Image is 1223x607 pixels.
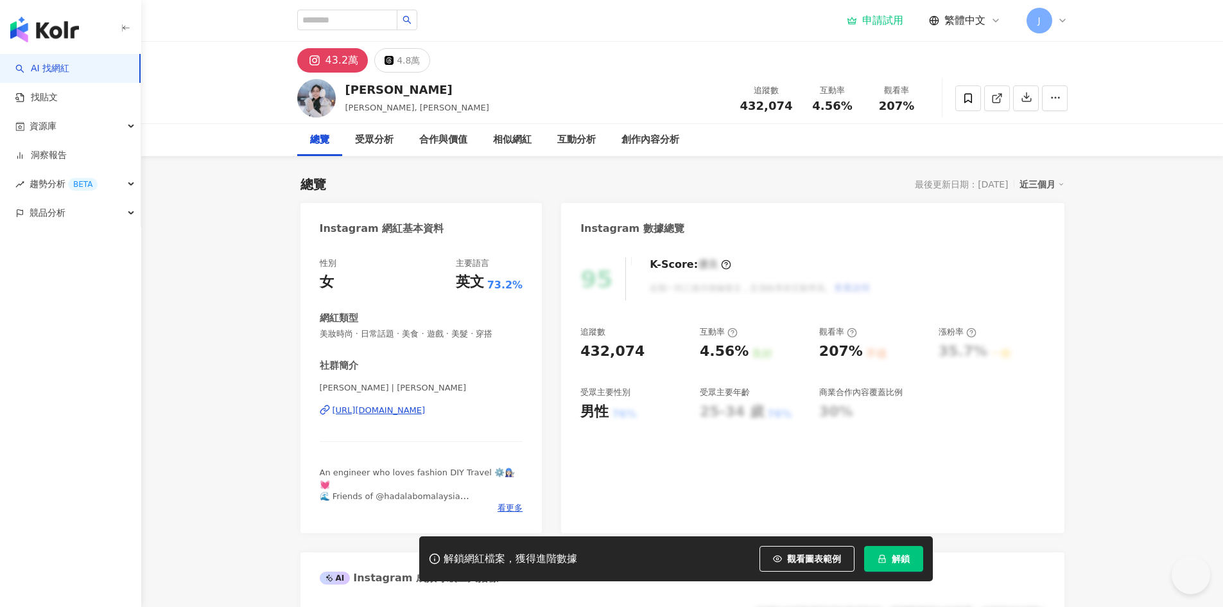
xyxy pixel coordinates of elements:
img: KOL Avatar [297,79,336,118]
a: searchAI 找網紅 [15,62,69,75]
div: [PERSON_NAME] [345,82,489,98]
div: 互動率 [700,326,738,338]
span: An engineer who loves fashion DIY Travel ⚙️👩🏻‍🔧💓 🌊 Friends of @hadalabomalaysia 韩系穿搭博主Outfit cont... [320,468,515,524]
div: BETA [68,178,98,191]
div: 女 [320,272,334,292]
span: 資源庫 [30,112,56,141]
span: 432,074 [740,99,793,112]
span: 4.56% [812,100,852,112]
span: 趨勢分析 [30,170,98,198]
a: [URL][DOMAIN_NAME] [320,405,523,416]
div: 4.8萬 [397,51,420,69]
div: 網紅類型 [320,312,358,325]
div: 解鎖網紅檔案，獲得進階數據 [444,552,577,566]
span: rise [15,180,24,189]
span: 美妝時尚 · 日常話題 · 美食 · 遊戲 · 美髮 · 穿搭 [320,328,523,340]
div: 合作與價值 [419,132,467,148]
div: 總覽 [300,175,326,193]
span: 觀看圖表範例 [787,554,841,564]
div: 創作內容分析 [621,132,679,148]
span: 207% [879,100,915,112]
div: 觀看率 [819,326,857,338]
div: [URL][DOMAIN_NAME] [333,405,426,416]
div: 受眾主要性別 [580,387,630,398]
a: 洞察報告 [15,149,67,162]
div: 商業合作內容覆蓋比例 [819,387,903,398]
div: 4.56% [700,342,749,362]
button: 43.2萬 [297,48,369,73]
div: K-Score : [650,258,731,272]
span: 競品分析 [30,198,65,227]
img: logo [10,17,79,42]
div: 英文 [456,272,484,292]
span: J [1037,13,1040,28]
div: 主要語言 [456,258,489,269]
div: 觀看率 [872,84,921,97]
div: 最後更新日期：[DATE] [915,179,1008,189]
button: 觀看圖表範例 [759,546,854,572]
div: 社群簡介 [320,359,358,373]
div: 受眾主要年齡 [700,387,750,398]
div: 漲粉率 [939,326,976,338]
div: 近三個月 [1019,176,1064,193]
span: [PERSON_NAME] | [PERSON_NAME] [320,382,523,394]
div: Instagram 網紅基本資料 [320,222,444,236]
div: 總覽 [310,132,329,148]
div: 相似網紅 [493,132,532,148]
div: 受眾分析 [355,132,394,148]
a: 找貼文 [15,91,58,104]
div: 43.2萬 [325,51,359,69]
a: 申請試用 [847,14,903,27]
span: [PERSON_NAME], [PERSON_NAME] [345,103,489,112]
div: 互動率 [808,84,857,97]
span: lock [878,554,887,563]
div: 性別 [320,258,336,269]
span: search [403,15,412,24]
span: 繁體中文 [944,13,985,28]
div: 432,074 [580,342,645,362]
div: 追蹤數 [740,84,793,97]
div: Instagram 數據總覽 [580,222,684,236]
button: 解鎖 [864,546,923,572]
span: 解鎖 [892,554,910,564]
span: 看更多 [498,502,523,514]
div: 207% [819,342,863,362]
div: 男性 [580,402,609,422]
div: 互動分析 [557,132,596,148]
button: 4.8萬 [374,48,430,73]
div: 追蹤數 [580,326,605,338]
span: 73.2% [487,278,523,292]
